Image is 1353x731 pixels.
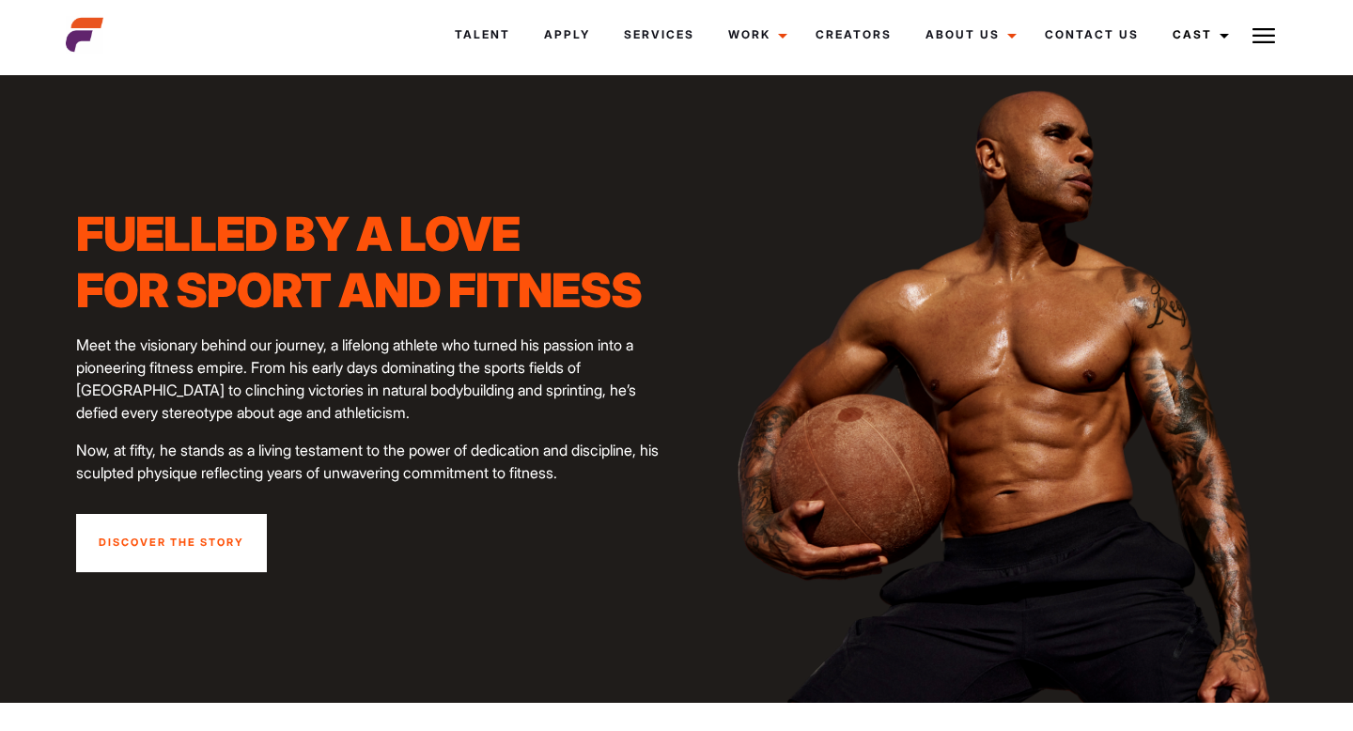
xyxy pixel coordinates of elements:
a: Cast [1156,9,1240,60]
a: Discover the story [76,514,267,572]
p: Meet the visionary behind our journey, a lifelong athlete who turned his passion into a pioneerin... [76,334,665,424]
p: Now, at fifty, he stands as a living testament to the power of dedication and discipline, his scu... [76,439,665,484]
a: Talent [438,9,527,60]
a: Apply [527,9,607,60]
h1: Fuelled by a love for sport and fitness [76,206,665,319]
img: cropped-aefm-brand-fav-22-square.png [66,16,103,54]
a: About Us [909,9,1028,60]
img: Burger icon [1252,24,1275,47]
a: Contact Us [1028,9,1156,60]
a: Creators [799,9,909,60]
a: Work [711,9,799,60]
a: Services [607,9,711,60]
